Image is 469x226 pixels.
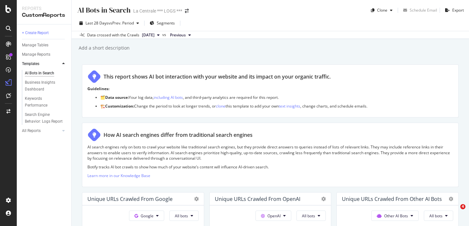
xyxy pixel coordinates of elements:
strong: Customization: [105,103,134,109]
a: Templates [22,61,60,67]
a: Learn more in our Knowledge Base [87,173,150,178]
a: Manage Tables [22,42,67,49]
div: Add a short description [78,45,130,51]
p: AI search engines rely on bots to crawl your website like traditional search engines, but they pr... [87,144,453,161]
button: All bots [424,211,453,221]
span: All bots [175,213,188,219]
button: Previous [167,31,194,39]
div: CustomReports [22,12,66,19]
span: 4 [460,204,465,209]
div: AI Bots in Search [25,70,54,77]
div: Reports [22,5,66,12]
p: 🏗️ Change the period to look at longer trends, or this template to add your own , change charts, ... [100,103,453,109]
strong: Data source: [105,95,129,100]
button: [DATE] [139,31,162,39]
button: OpenAI [255,211,291,221]
span: 2025 Jan. 7th [142,32,155,38]
span: vs Prev. Period [108,20,134,26]
a: Search Engine Behavior: Logs Report [25,111,67,125]
button: Google [129,211,164,221]
span: Other AI Bots [384,213,408,219]
div: Keywords Performance [25,95,61,109]
span: Google [141,213,154,219]
div: Data crossed with the Crawls [87,32,139,38]
a: AI Bots in Search [25,70,67,77]
span: Segments [157,20,175,26]
div: Templates [22,61,39,67]
a: All Reports [22,127,60,134]
a: Keywords Performance [25,95,67,109]
strong: Guidelines: [87,86,109,91]
button: Other AI Bots [371,211,419,221]
div: Clone [377,7,387,13]
div: Manage Tables [22,42,48,49]
span: All bots [302,213,315,219]
button: Clone [368,5,395,15]
div: Manage Reports [22,51,50,58]
div: This report shows AI bot interaction with your website and its impact on your organic traffic. [104,73,331,80]
p: 🗂️ Your log data, , and third-party analytics are required for this report. [100,95,453,100]
div: Unique URLs Crawled from Other AI Bots [342,196,442,202]
button: Last 28 DaysvsPrev. Period [77,18,142,28]
div: All Reports [22,127,41,134]
div: Schedule Email [410,7,437,13]
span: OpenAI [267,213,281,219]
div: This report shows AI bot interaction with your website and its impact on your organic traffic.Gui... [82,64,459,118]
span: All bots [429,213,443,219]
div: Unique URLs Crawled from OpenAI [215,196,300,202]
button: All bots [169,211,199,221]
a: Business Insights Dashboard [25,79,67,93]
button: Schedule Email [401,5,437,15]
span: vs [162,32,167,38]
a: Manage Reports [22,51,67,58]
a: text insights [279,103,300,109]
div: Export [452,7,464,13]
a: including AI bots [154,95,183,100]
a: clone [216,103,225,109]
div: arrow-right-arrow-left [185,9,189,13]
button: All bots [296,211,326,221]
span: Last 28 Days [85,20,108,26]
span: Previous [170,32,186,38]
div: AI Bots in Search [77,5,131,15]
div: How AI search engines differ from traditional search engines [104,131,253,139]
div: Unique URLs Crawled from Google [87,196,173,202]
iframe: Intercom live chat [447,204,463,220]
div: How AI search engines differ from traditional search enginesAI search engines rely on bots to cra... [82,123,459,187]
button: Segments [147,18,177,28]
div: Business Insights Dashboard [25,79,62,93]
button: Export [443,5,464,15]
div: + Create Report [22,30,49,36]
a: + Create Report [22,30,67,36]
p: Botify tracks AI bot crawls to show how much of your website’s content will influence AI-driven s... [87,164,453,170]
div: Search Engine Behavior: Logs Report [25,111,63,125]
